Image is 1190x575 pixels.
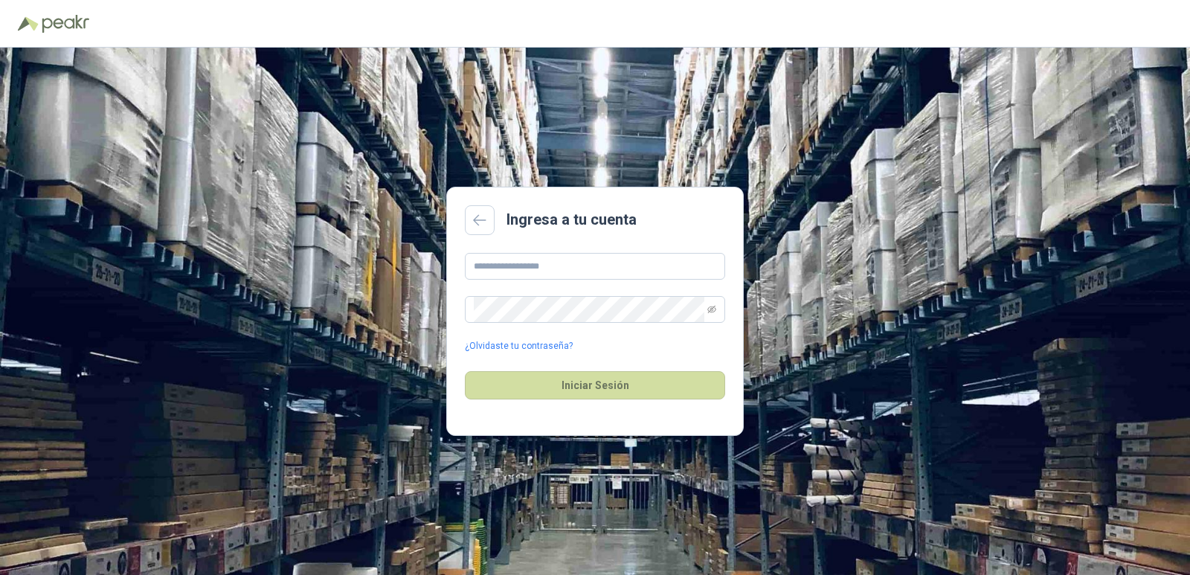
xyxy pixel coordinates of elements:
img: Peakr [42,15,89,33]
a: ¿Olvidaste tu contraseña? [465,339,573,353]
h2: Ingresa a tu cuenta [506,208,637,231]
span: eye-invisible [707,305,716,314]
button: Iniciar Sesión [465,371,725,399]
img: Logo [18,16,39,31]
